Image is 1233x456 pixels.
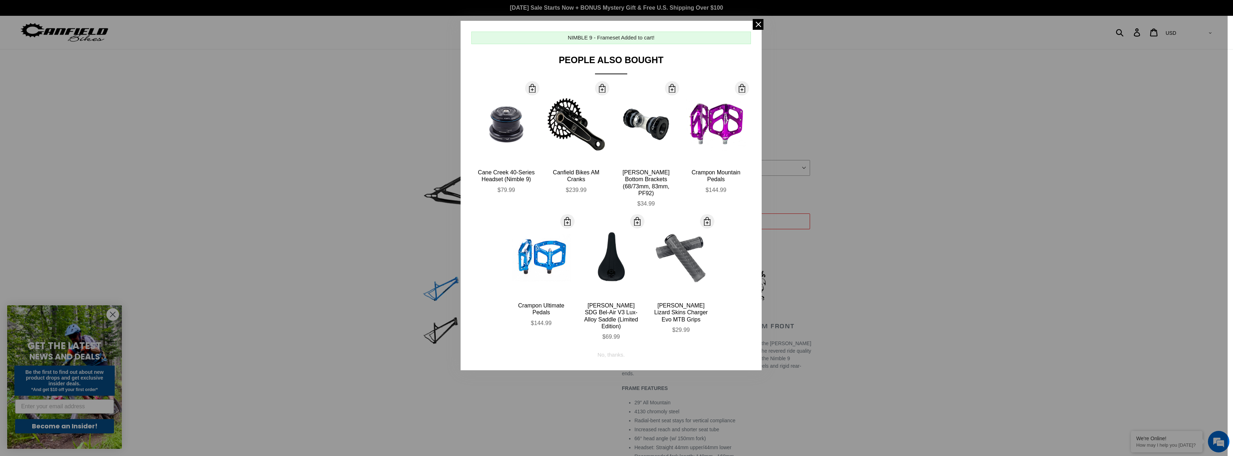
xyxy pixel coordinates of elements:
[616,169,676,197] div: [PERSON_NAME] Bottom Brackets (68/73mm, 83mm, PF92)
[512,228,571,287] img: Canfield-Crampon-Ultimate-Blue_large.jpg
[498,187,515,193] span: $79.99
[603,334,620,340] span: $69.99
[8,39,19,50] div: Navigation go back
[598,345,625,359] div: No, thanks.
[512,302,571,316] div: Crampon Ultimate Pedals
[652,228,711,287] img: Canfield-Grips-3_large.jpg
[531,320,552,326] span: $144.99
[547,169,606,183] div: Canfield Bikes AM Cranks
[672,327,690,333] span: $29.99
[477,169,536,183] div: Cane Creek 40-Series Headset (Nimble 9)
[637,201,655,207] span: $34.99
[568,34,654,42] div: NIMBLE 9 - Frameset Added to cart!
[706,187,727,193] span: $144.99
[4,196,137,221] textarea: Type your message and hit 'Enter'
[582,302,641,330] div: [PERSON_NAME] SDG Bel-Air V3 Lux-Alloy Saddle (Limited Edition)
[547,95,606,154] img: Canfield-Crank-ABRing-2_df4c4e77-9ee2-41fa-a362-64b584e1fd51_large.jpg
[477,95,536,154] img: Cane-Creek-40-Shopify_large.jpg
[652,302,711,323] div: [PERSON_NAME] Lizard Skins Charger Evo MTB Grips
[48,40,131,50] div: Chat with us now
[42,90,99,163] span: We're online!
[566,187,587,193] span: $239.99
[582,228,641,287] img: Canfield-SDG-Bel-Air-Saddle_large.jpg
[118,4,135,21] div: Minimize live chat window
[471,55,751,74] div: People Also Bought
[23,36,41,54] img: d_696896380_company_1647369064580_696896380
[686,95,746,154] img: Canfield-Crampon-Mountain-Purple-Shopify_large.jpg
[616,95,676,154] img: Canfield-Bottom-Bracket-73mm-Shopify_large.jpg
[686,169,746,183] div: Crampon Mountain Pedals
